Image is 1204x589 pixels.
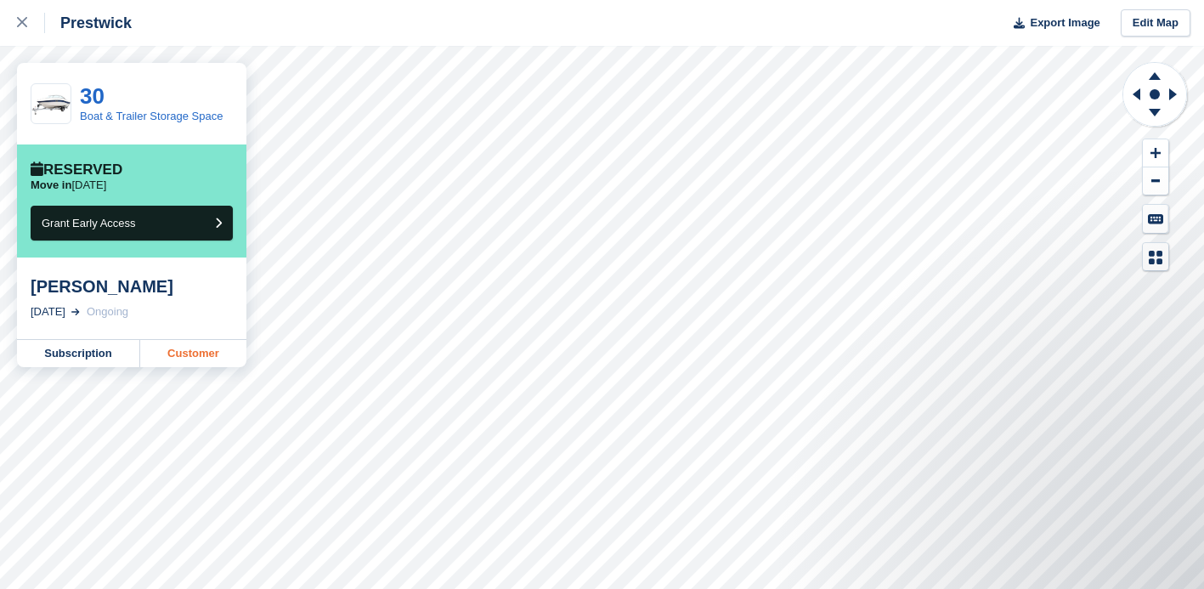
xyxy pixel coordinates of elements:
[1121,9,1190,37] a: Edit Map
[31,276,233,297] div: [PERSON_NAME]
[140,340,246,367] a: Customer
[71,309,80,315] img: arrow-right-light-icn-cde0832a797a2874e46488d9cf13f60e5c3a73dbe684e267c42b8395dfbc2abf.svg
[45,13,132,33] div: Prestwick
[1143,167,1168,195] button: Zoom Out
[31,303,65,320] div: [DATE]
[31,178,71,191] span: Move in
[17,340,140,367] a: Subscription
[1030,14,1099,31] span: Export Image
[1143,243,1168,271] button: Map Legend
[31,178,106,192] p: [DATE]
[31,206,233,241] button: Grant Early Access
[42,217,136,229] span: Grant Early Access
[31,91,71,117] img: Boat%20&%20Trailer.jpeg
[31,161,122,178] div: Reserved
[1003,9,1100,37] button: Export Image
[80,110,223,122] a: Boat & Trailer Storage Space
[1143,205,1168,233] button: Keyboard Shortcuts
[80,83,105,109] a: 30
[1143,139,1168,167] button: Zoom In
[87,303,128,320] div: Ongoing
